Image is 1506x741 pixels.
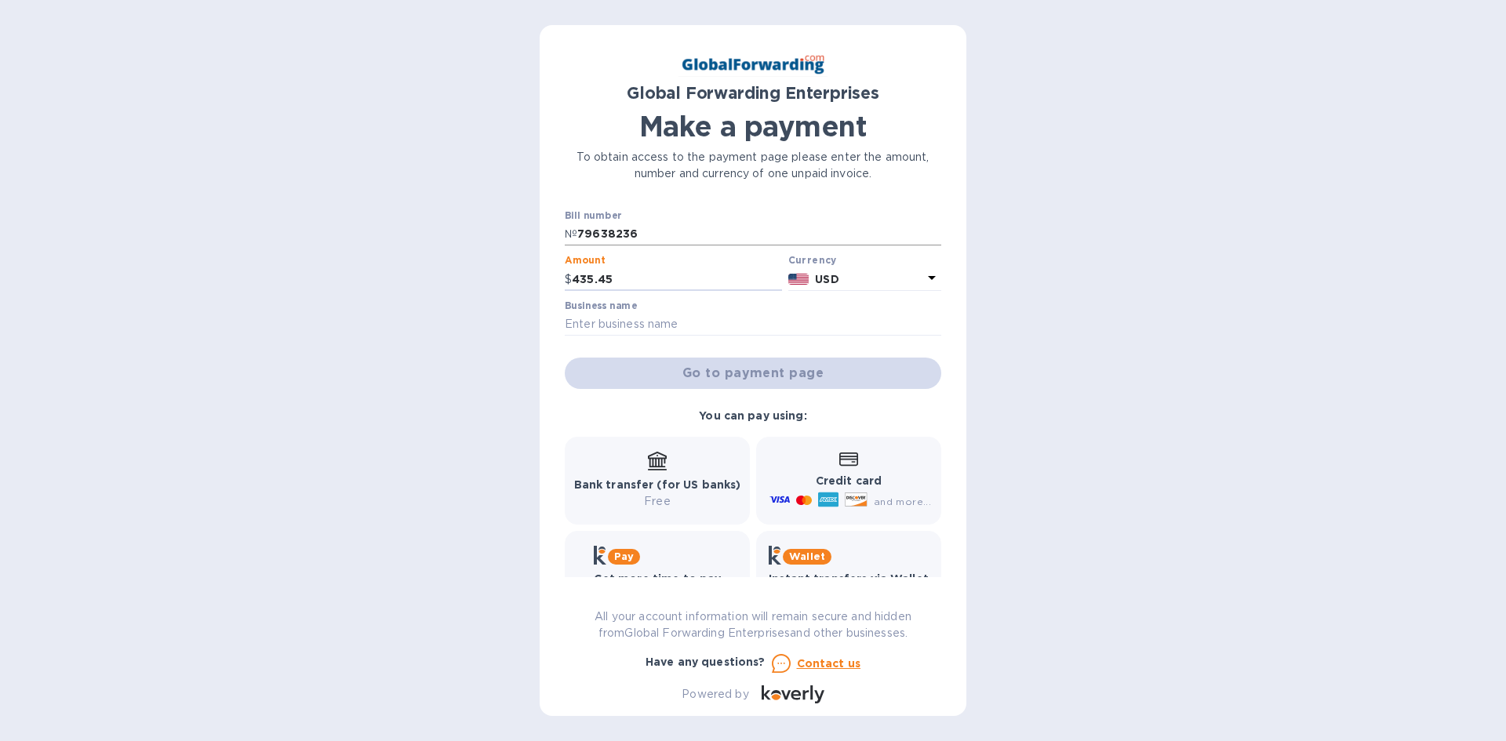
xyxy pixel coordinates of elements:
p: Powered by [682,686,748,703]
b: Currency [788,254,837,266]
b: Instant transfers via Wallet [769,572,929,585]
b: Credit card [816,474,882,487]
b: USD [815,273,838,285]
b: Global Forwarding Enterprises [627,83,879,103]
u: Contact us [797,657,861,670]
b: Have any questions? [646,656,766,668]
input: Enter bill number [577,223,941,246]
p: № [565,226,577,242]
input: 0.00 [572,267,782,291]
label: Amount [565,256,605,266]
b: Pay [614,550,634,562]
b: Wallet [789,550,825,562]
label: Bill number [565,211,621,220]
span: and more... [874,496,931,507]
b: Bank transfer (for US banks) [574,478,741,491]
p: Free [574,493,741,510]
b: Get more time to pay [594,572,722,585]
h1: Make a payment [565,110,941,143]
img: USD [788,274,809,285]
b: You can pay using: [699,409,806,422]
input: Enter business name [565,313,941,336]
p: All your account information will remain secure and hidden from Global Forwarding Enterprises and... [565,608,941,641]
p: $ [565,271,572,288]
p: To obtain access to the payment page please enter the amount, number and currency of one unpaid i... [565,149,941,182]
label: Business name [565,301,637,311]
